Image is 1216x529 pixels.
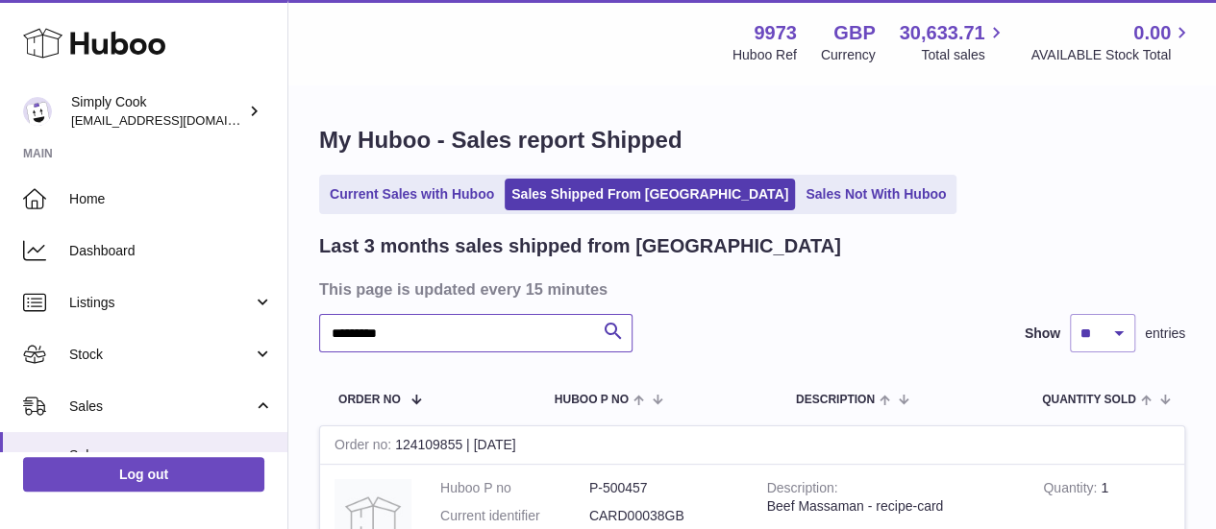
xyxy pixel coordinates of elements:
div: Simply Cook [71,93,244,130]
h2: Last 3 months sales shipped from [GEOGRAPHIC_DATA] [319,233,841,259]
span: Description [796,394,875,406]
span: 30,633.71 [899,20,984,46]
strong: 9973 [754,20,797,46]
dd: P-500457 [589,479,738,497]
span: Dashboard [69,242,273,260]
span: Sales [69,446,273,465]
dt: Current identifier [440,507,589,525]
strong: Order no [335,437,395,457]
a: 30,633.71 Total sales [899,20,1006,64]
div: Beef Massaman - recipe-card [767,497,1015,516]
strong: Description [767,480,838,500]
h3: This page is updated every 15 minutes [319,278,1180,300]
span: Listings [69,294,253,312]
span: Sales [69,397,253,416]
div: Currency [821,46,876,64]
span: Total sales [921,46,1006,64]
label: Show [1025,325,1060,343]
div: 124109855 | [DATE] [320,426,1184,465]
a: Sales Shipped From [GEOGRAPHIC_DATA] [505,179,795,210]
dd: CARD00038GB [589,507,738,525]
h1: My Huboo - Sales report Shipped [319,125,1185,156]
strong: GBP [833,20,875,46]
span: Home [69,190,273,208]
a: Log out [23,457,264,492]
span: AVAILABLE Stock Total [1030,46,1193,64]
a: Sales Not With Huboo [799,179,953,210]
span: Order No [338,394,401,406]
a: Current Sales with Huboo [323,179,501,210]
div: Huboo Ref [732,46,797,64]
span: 0.00 [1133,20,1171,46]
dt: Huboo P no [440,479,589,497]
span: Huboo P no [555,394,629,406]
strong: Quantity [1043,480,1101,500]
a: 0.00 AVAILABLE Stock Total [1030,20,1193,64]
img: internalAdmin-9973@internal.huboo.com [23,97,52,126]
span: Quantity Sold [1042,394,1136,406]
span: entries [1145,325,1185,343]
span: [EMAIL_ADDRESS][DOMAIN_NAME] [71,112,283,128]
span: Stock [69,346,253,364]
